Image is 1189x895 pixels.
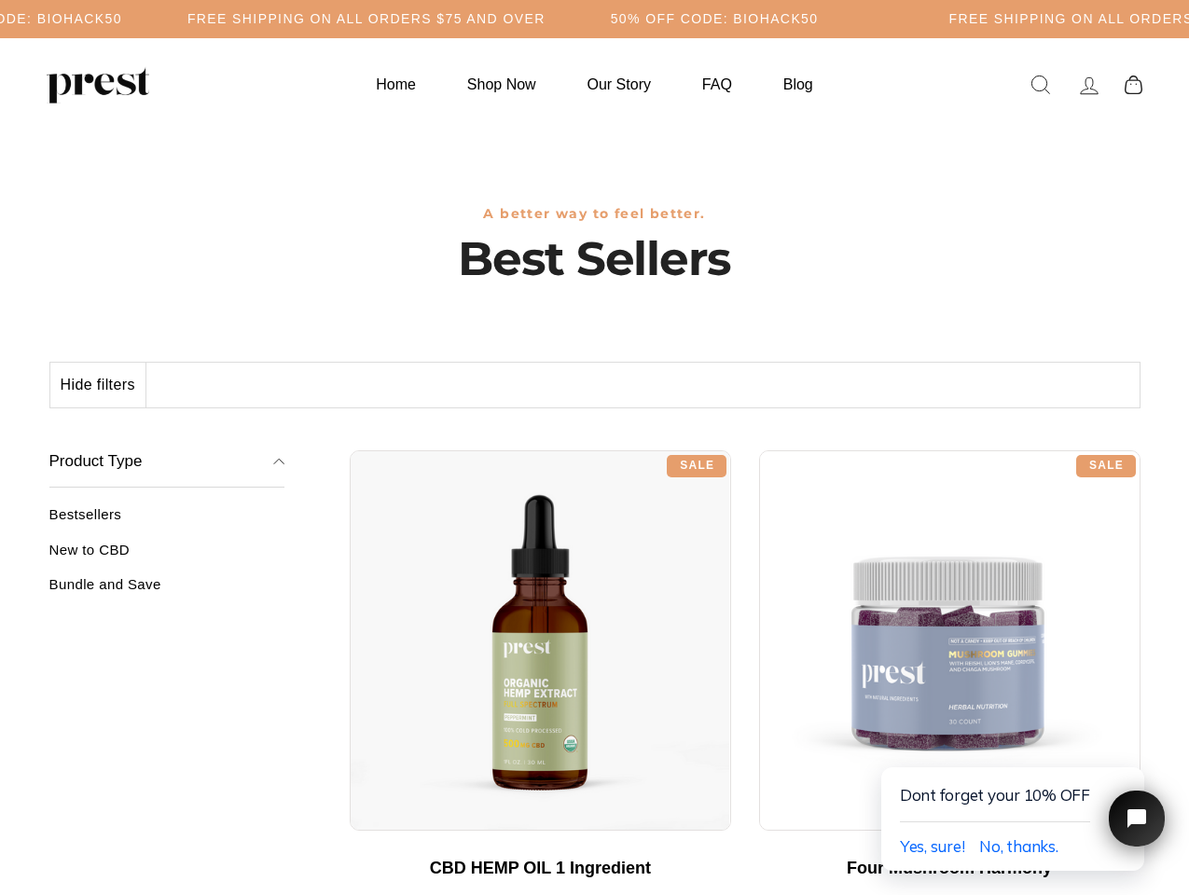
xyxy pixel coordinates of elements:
[353,66,836,103] ul: Primary
[667,455,726,477] div: Sale
[49,506,285,537] a: Bestsellers
[611,11,819,27] h5: 50% OFF CODE: BIOHACK50
[49,436,285,489] button: Product Type
[49,576,285,607] a: Bundle and Save
[760,66,836,103] a: Blog
[49,231,1141,287] h1: Best Sellers
[778,859,1122,879] div: Four Mushroom Harmony
[842,708,1189,895] iframe: Tidio Chat
[187,11,546,27] h5: Free Shipping on all orders $75 and over
[679,66,755,103] a: FAQ
[49,206,1141,222] h3: A better way to feel better.
[368,859,712,879] div: CBD HEMP OIL 1 Ingredient
[353,66,439,103] a: Home
[47,66,149,103] img: PREST ORGANICS
[444,66,560,103] a: Shop Now
[49,542,285,572] a: New to CBD
[564,66,674,103] a: Our Story
[50,363,146,407] button: Hide filters
[1076,455,1136,477] div: Sale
